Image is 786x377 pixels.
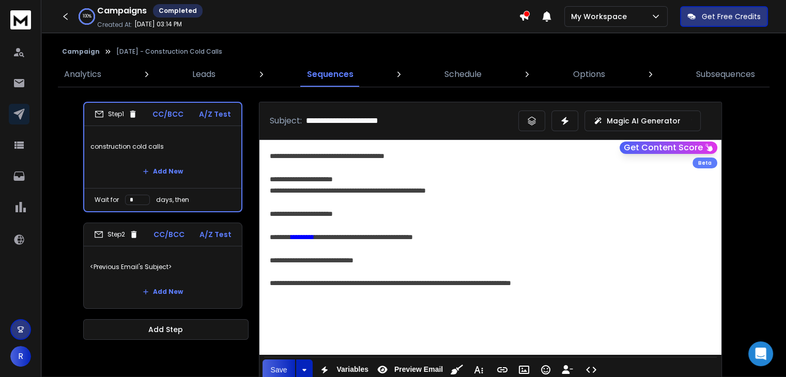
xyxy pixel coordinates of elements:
[10,346,31,367] button: R
[584,111,701,131] button: Magic AI Generator
[438,62,488,87] a: Schedule
[690,62,761,87] a: Subsequences
[692,158,717,168] div: Beta
[573,68,605,81] p: Options
[567,62,611,87] a: Options
[134,161,191,182] button: Add New
[153,4,203,18] div: Completed
[696,68,755,81] p: Subsequences
[83,13,91,20] p: 100 %
[702,11,761,22] p: Get Free Credits
[156,196,189,204] p: days, then
[748,341,773,366] div: Open Intercom Messenger
[97,5,147,17] h1: Campaigns
[83,319,249,340] button: Add Step
[301,62,360,87] a: Sequences
[10,10,31,29] img: logo
[95,109,137,119] div: Step 1
[199,229,232,240] p: A/Z Test
[307,68,353,81] p: Sequences
[83,102,242,212] li: Step1CC/BCCA/Z Testconstruction cold callsAdd NewWait fordays, then
[134,20,182,28] p: [DATE] 03:14 PM
[199,109,231,119] p: A/Z Test
[58,62,107,87] a: Analytics
[444,68,482,81] p: Schedule
[90,253,236,281] p: <Previous Email's Subject>
[62,48,100,56] button: Campaign
[134,281,191,302] button: Add New
[186,62,222,87] a: Leads
[607,116,681,126] p: Magic AI Generator
[270,115,302,127] p: Subject:
[83,223,242,309] li: Step2CC/BCCA/Z Test<Previous Email's Subject>Add New
[95,196,119,204] p: Wait for
[392,365,445,374] span: Preview Email
[90,132,235,161] p: construction cold calls
[97,21,132,29] p: Created At:
[334,365,371,374] span: Variables
[192,68,215,81] p: Leads
[116,48,222,56] p: [DATE] - Construction Cold Calls
[620,142,717,154] button: Get Content Score
[571,11,631,22] p: My Workspace
[94,230,138,239] div: Step 2
[153,229,184,240] p: CC/BCC
[680,6,768,27] button: Get Free Credits
[64,68,101,81] p: Analytics
[152,109,183,119] p: CC/BCC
